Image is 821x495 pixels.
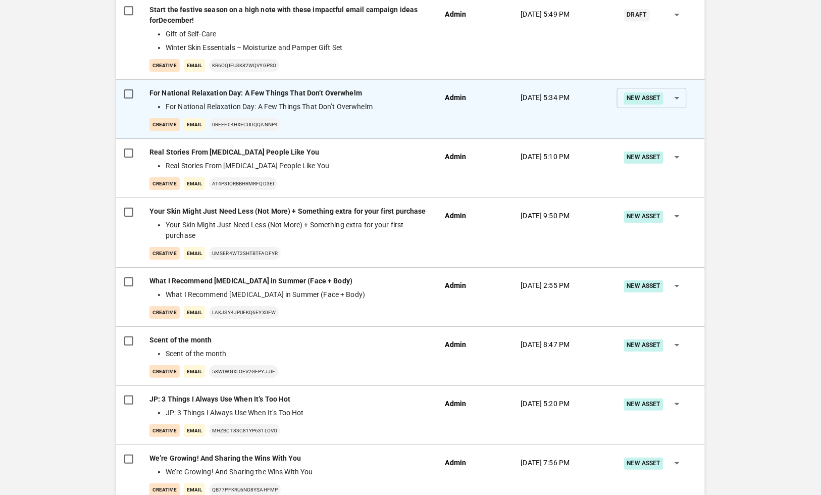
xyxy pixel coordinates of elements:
[149,5,429,26] p: Start the festive season on a high note with these impactful email campaign ideas for !
[624,9,650,21] div: Draft
[184,177,205,190] p: Email
[149,335,429,345] p: Scent of the month
[624,339,663,351] div: New Asset
[209,177,277,190] p: AT4p3IOrbBhRMRFqD3Ei
[521,280,570,291] p: [DATE] 2:55 PM
[521,9,570,20] p: [DATE] 5:49 PM
[521,92,570,103] p: [DATE] 5:34 PM
[149,424,180,437] p: creative
[624,280,663,292] div: New Asset
[149,59,180,72] p: creative
[445,339,467,350] p: Admin
[445,399,467,409] p: Admin
[184,247,205,260] p: Email
[521,458,570,468] p: [DATE] 7:56 PM
[149,365,180,378] p: creative
[624,399,663,410] div: New Asset
[149,394,429,405] p: JP: 3 Things I Always Use When It’s Too Hot
[149,147,429,158] p: Real Stories From [MEDICAL_DATA] People Like You
[445,152,467,162] p: Admin
[624,458,663,469] div: New Asset
[209,118,281,131] p: 0REeE04hXeCUDQqanNp4
[209,59,279,72] p: KR6OqIFuSK82WqVYgpSO
[445,92,467,103] p: Admin
[624,92,663,104] div: New Asset
[521,152,570,162] p: [DATE] 5:10 PM
[209,247,281,260] p: uMSEr4WT2shTbtfaDFYR
[166,467,425,477] li: We’re Growing! And Sharing the Wins With You
[166,42,425,53] li: Winter Skin Essentials – Moisturize and Pamper Gift Set
[521,339,570,350] p: [DATE] 8:47 PM
[149,206,429,217] p: Your Skin Might Just Need Less (Not More) + Something extra for your first purchase
[209,365,278,378] p: 58wlwgXLOev2GfPYJjiF
[184,424,205,437] p: Email
[521,399,570,409] p: [DATE] 5:20 PM
[624,152,663,163] div: New Asset
[184,306,205,319] p: Email
[166,408,425,418] li: JP: 3 Things I Always Use When It’s Too Hot
[149,453,429,464] p: We’re Growing! And Sharing the Wins With You
[209,424,280,437] p: mhzBCt83C81yp631LoVo
[166,289,425,300] li: What I Recommend [MEDICAL_DATA] in Summer (Face + Body)
[166,102,425,112] li: For National Relaxation Day: A Few Things That Don’t Overwhelm
[445,458,467,468] p: Admin
[166,29,425,39] li: Gift of Self-Care
[184,365,205,378] p: Email
[166,349,425,359] li: Scent of the month
[149,306,180,319] p: creative
[149,276,429,286] p: What I Recommend [MEDICAL_DATA] in Summer (Face + Body)
[166,161,425,171] li: Real Stories From [MEDICAL_DATA] People Like You
[149,247,180,260] p: creative
[184,118,205,131] p: Email
[149,88,429,98] p: For National Relaxation Day: A Few Things That Don’t Overwhelm
[184,59,205,72] p: Email
[445,9,467,20] p: Admin
[209,306,279,319] p: lAKJSy4JpuFkQ6EYx0FW
[149,118,180,131] p: creative
[445,280,467,291] p: Admin
[624,211,663,222] div: New Asset
[149,177,180,190] p: creative
[159,16,192,24] strong: December
[166,220,425,241] li: Your Skin Might Just Need Less (Not More) + Something extra for your first purchase
[445,211,467,221] p: Admin
[521,211,570,221] p: [DATE] 9:50 PM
